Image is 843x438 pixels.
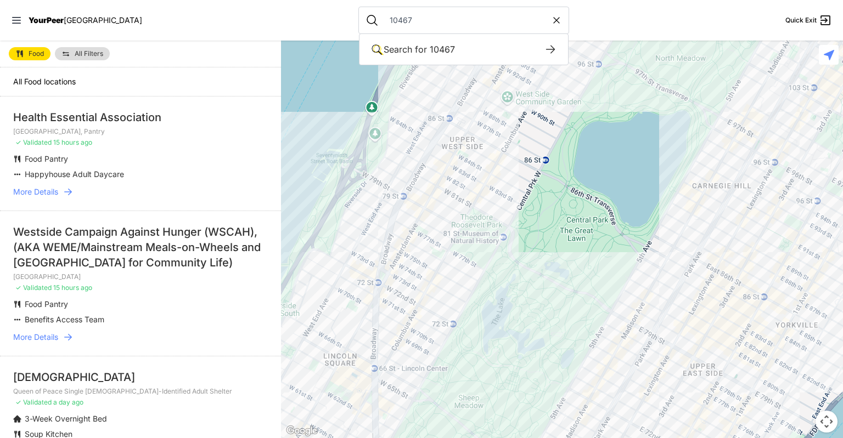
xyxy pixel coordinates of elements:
span: Benefits Access Team [25,315,104,324]
span: [GEOGRAPHIC_DATA] [64,15,142,25]
button: Map camera controls [816,411,838,433]
span: 15 hours ago [53,138,92,146]
span: All Filters [75,50,103,57]
a: All Filters [55,47,110,60]
a: Open this area in Google Maps (opens a new window) [284,424,320,438]
span: ✓ Validated [15,283,52,292]
span: YourPeer [29,15,64,25]
span: Food Pantry [25,154,68,163]
div: [DEMOGRAPHIC_DATA] [13,369,268,385]
span: Search for [384,44,427,55]
span: ✓ Validated [15,138,52,146]
span: More Details [13,332,58,343]
a: More Details [13,186,268,197]
div: Health Essential Association [13,110,268,125]
p: [GEOGRAPHIC_DATA], Pantry [13,127,268,136]
span: 15 hours ago [53,283,92,292]
a: Food [9,47,50,60]
a: More Details [13,332,268,343]
p: Queen of Peace Single [DEMOGRAPHIC_DATA]-Identified Adult Shelter [13,387,268,396]
input: Search [383,15,551,26]
span: Food [29,50,44,57]
span: ✓ Validated [15,398,52,406]
span: 10467 [430,44,455,55]
span: a day ago [53,398,83,406]
a: YourPeer[GEOGRAPHIC_DATA] [29,17,142,24]
span: More Details [13,186,58,197]
span: All Food locations [13,77,76,86]
span: Happyhouse Adult Daycare [25,169,124,179]
p: [GEOGRAPHIC_DATA] [13,272,268,281]
img: Google [284,424,320,438]
span: Quick Exit [785,16,817,25]
a: Quick Exit [785,14,832,27]
span: Food Pantry [25,299,68,309]
div: Westside Campaign Against Hunger (WSCAH), (AKA WEME/Mainstream Meals-on-Wheels and [GEOGRAPHIC_DA... [13,224,268,270]
span: 3-Week Overnight Bed [25,414,107,423]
